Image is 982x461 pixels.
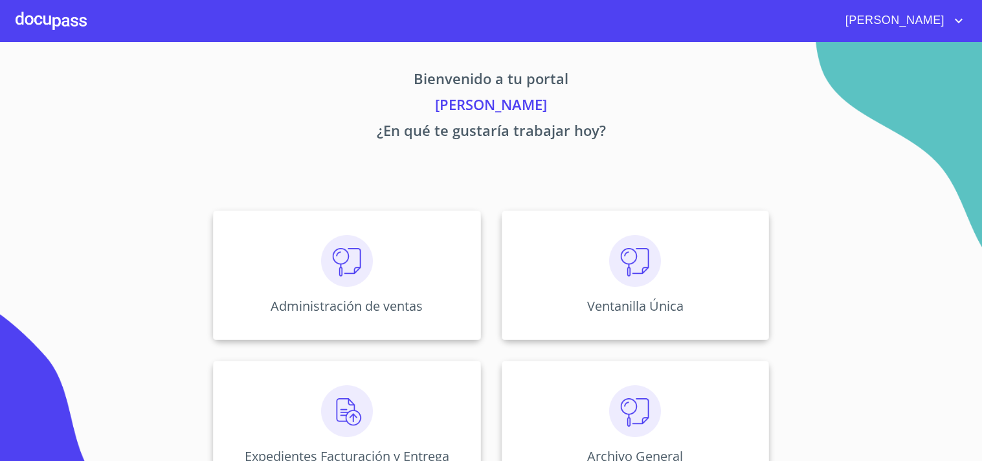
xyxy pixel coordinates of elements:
[93,94,890,120] p: [PERSON_NAME]
[587,297,684,315] p: Ventanilla Única
[609,385,661,437] img: consulta.png
[271,297,423,315] p: Administración de ventas
[93,120,890,146] p: ¿En qué te gustaría trabajar hoy?
[321,385,373,437] img: carga.png
[93,68,890,94] p: Bienvenido a tu portal
[321,235,373,287] img: consulta.png
[836,10,951,31] span: [PERSON_NAME]
[609,235,661,287] img: consulta.png
[836,10,966,31] button: account of current user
